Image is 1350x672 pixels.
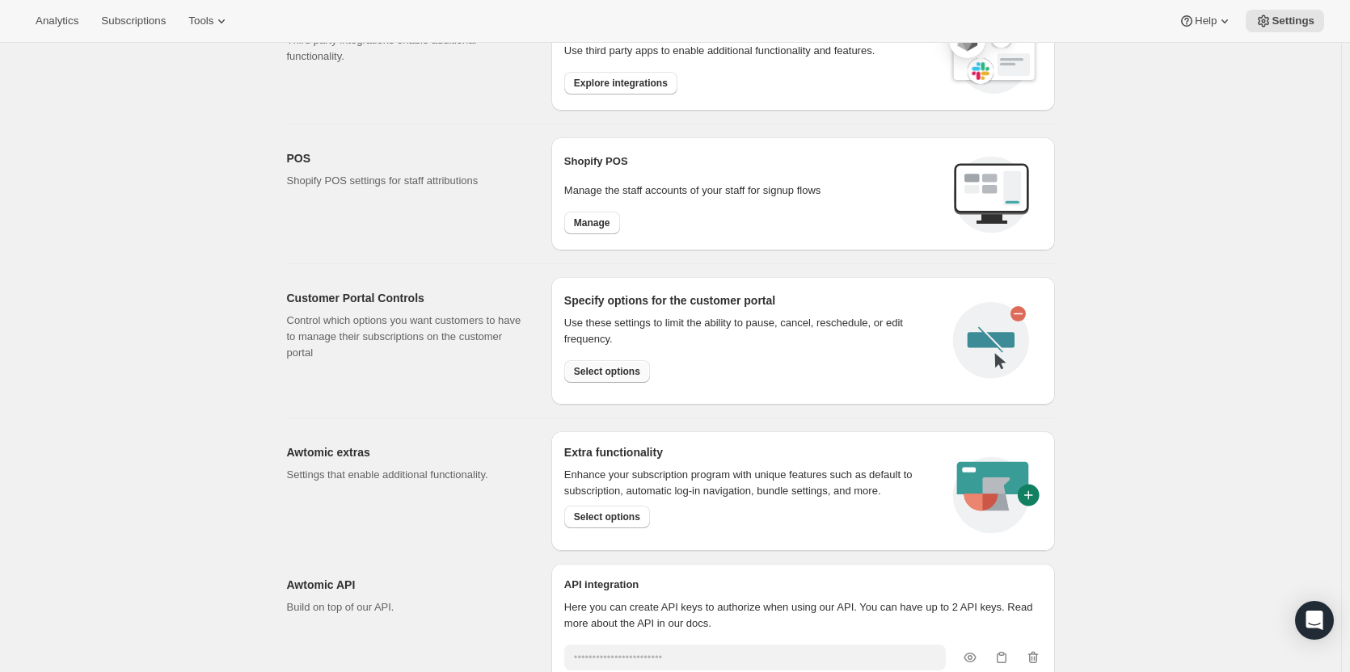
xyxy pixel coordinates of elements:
[287,577,525,593] h2: Awtomic API
[287,173,525,189] p: Shopify POS settings for staff attributions
[574,77,668,90] span: Explore integrations
[574,510,640,523] span: Select options
[574,365,640,378] span: Select options
[287,599,525,615] p: Build on top of our API.
[564,444,663,460] h2: Extra functionality
[188,15,213,27] span: Tools
[36,15,78,27] span: Analytics
[287,444,525,460] h2: Awtomic extras
[564,72,677,94] button: Explore integrations
[287,290,525,306] h2: Customer Portal Controls
[287,150,525,166] h2: POS
[101,15,166,27] span: Subscriptions
[564,183,940,199] p: Manage the staff accounts of your staff for signup flows
[1246,10,1324,32] button: Settings
[26,10,88,32] button: Analytics
[574,216,610,229] span: Manage
[564,599,1042,632] p: Here you can create API keys to authorize when using our API. You can have up to 2 API keys. Read...
[564,360,650,383] button: Select options
[564,43,933,59] p: Use third party apps to enable additional functionality and features.
[1272,15,1314,27] span: Settings
[287,313,525,361] p: Control which options you want customers to have to manage their subscriptions on the customer po...
[1195,15,1217,27] span: Help
[564,315,940,347] div: Use these settings to limit the ability to pause, cancel, reschedule, or edit frequency.
[564,212,620,234] button: Manage
[564,506,650,528] button: Select options
[1295,601,1334,640] div: Open Intercom Messenger
[564,292,940,309] h2: Specify options for the customer portal
[179,10,239,32] button: Tools
[287,467,525,483] p: Settings that enable additional functionality.
[564,153,940,170] h2: Shopify POS
[1169,10,1242,32] button: Help
[564,577,1042,593] h2: API integration
[287,32,525,65] p: Third party integrations enable additional functionality.
[564,467,934,499] p: Enhance your subscription program with unique features such as default to subscription, automatic...
[91,10,175,32] button: Subscriptions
